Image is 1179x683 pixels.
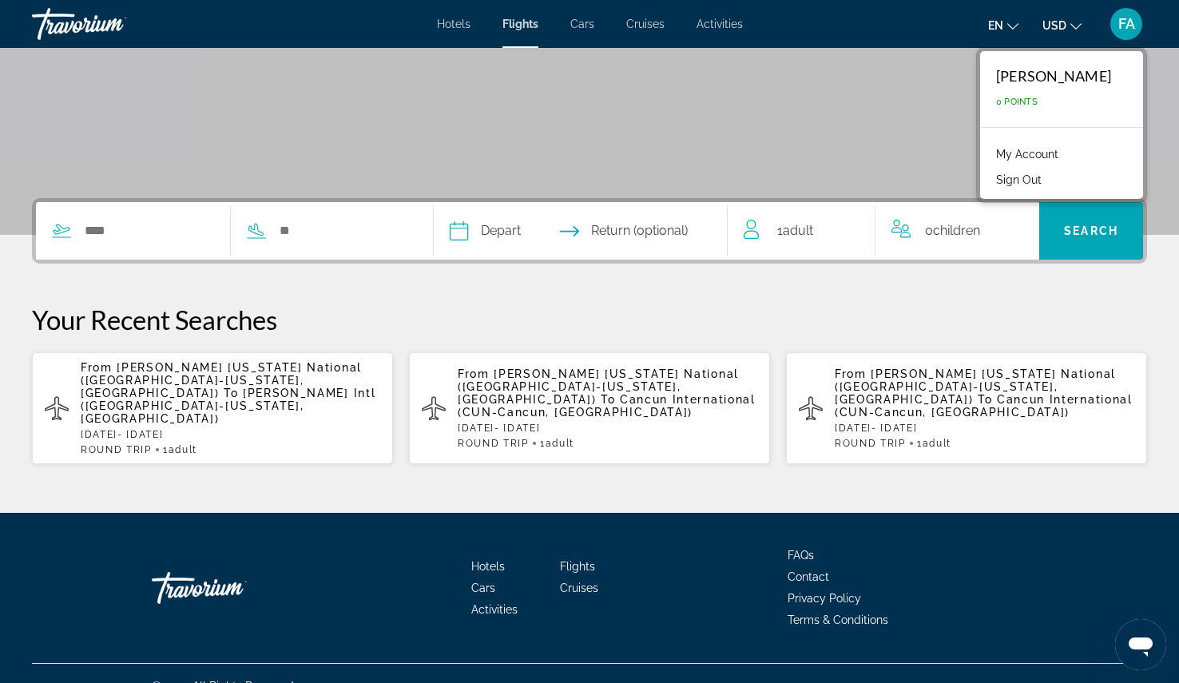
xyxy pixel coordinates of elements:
[996,67,1111,85] div: [PERSON_NAME]
[437,18,470,30] a: Hotels
[923,438,951,449] span: Adult
[988,19,1003,32] span: en
[835,367,1116,406] span: [PERSON_NAME] [US_STATE] National ([GEOGRAPHIC_DATA]-[US_STATE], [GEOGRAPHIC_DATA])
[783,223,813,238] span: Adult
[697,18,743,30] a: Activities
[458,438,529,449] span: ROUND TRIP
[996,97,1038,107] span: 0 Points
[788,592,861,605] a: Privacy Policy
[788,614,888,626] a: Terms & Conditions
[786,351,1147,465] button: From [PERSON_NAME] [US_STATE] National ([GEOGRAPHIC_DATA]-[US_STATE], [GEOGRAPHIC_DATA]) To Cancu...
[835,438,906,449] span: ROUND TRIP
[163,444,197,455] span: 1
[1064,224,1118,237] span: Search
[546,438,574,449] span: Adult
[471,603,518,616] a: Activities
[601,393,615,406] span: To
[560,560,595,573] a: Flights
[835,393,1133,419] span: Cancun International (CUN-Cancun, [GEOGRAPHIC_DATA])
[32,304,1147,336] p: Your Recent Searches
[788,549,814,562] a: FAQs
[626,18,665,30] a: Cruises
[502,18,538,30] a: Flights
[917,438,951,449] span: 1
[458,367,739,406] span: [PERSON_NAME] [US_STATE] National ([GEOGRAPHIC_DATA]-[US_STATE], [GEOGRAPHIC_DATA])
[933,223,980,238] span: Children
[81,444,152,455] span: ROUND TRIP
[458,367,490,380] span: From
[978,393,992,406] span: To
[152,564,312,612] a: Go Home
[471,582,495,594] a: Cars
[450,202,521,260] button: Select depart date
[169,444,197,455] span: Adult
[988,169,1050,190] button: Sign Out
[570,18,594,30] a: Cars
[1042,19,1066,32] span: USD
[560,582,598,594] a: Cruises
[81,387,375,425] span: [PERSON_NAME] Intl ([GEOGRAPHIC_DATA]-[US_STATE], [GEOGRAPHIC_DATA])
[1042,14,1082,37] button: Change currency
[1118,16,1135,32] span: FA
[36,202,1143,260] div: Search widget
[409,351,770,465] button: From [PERSON_NAME] [US_STATE] National ([GEOGRAPHIC_DATA]-[US_STATE], [GEOGRAPHIC_DATA]) To Cancu...
[81,361,113,374] span: From
[591,220,688,242] span: Return (optional)
[560,202,688,260] button: Select return date
[224,387,238,399] span: To
[1106,7,1147,41] button: User Menu
[1039,202,1143,260] button: Search
[32,3,192,45] a: Travorium
[925,220,980,242] span: 0
[777,220,813,242] span: 1
[81,429,380,440] p: [DATE] - [DATE]
[32,351,393,465] button: From [PERSON_NAME] [US_STATE] National ([GEOGRAPHIC_DATA]-[US_STATE], [GEOGRAPHIC_DATA]) To [PERS...
[458,393,756,419] span: Cancun International (CUN-Cancun, [GEOGRAPHIC_DATA])
[835,367,867,380] span: From
[540,438,574,449] span: 1
[788,570,829,583] a: Contact
[471,560,505,573] a: Hotels
[1115,619,1166,670] iframe: Button to launch messaging window
[988,144,1066,165] a: My Account
[458,423,757,434] p: [DATE] - [DATE]
[728,202,1039,260] button: Travelers: 1 adult, 0 children
[835,423,1134,434] p: [DATE] - [DATE]
[988,14,1018,37] button: Change language
[81,361,362,399] span: [PERSON_NAME] [US_STATE] National ([GEOGRAPHIC_DATA]-[US_STATE], [GEOGRAPHIC_DATA])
